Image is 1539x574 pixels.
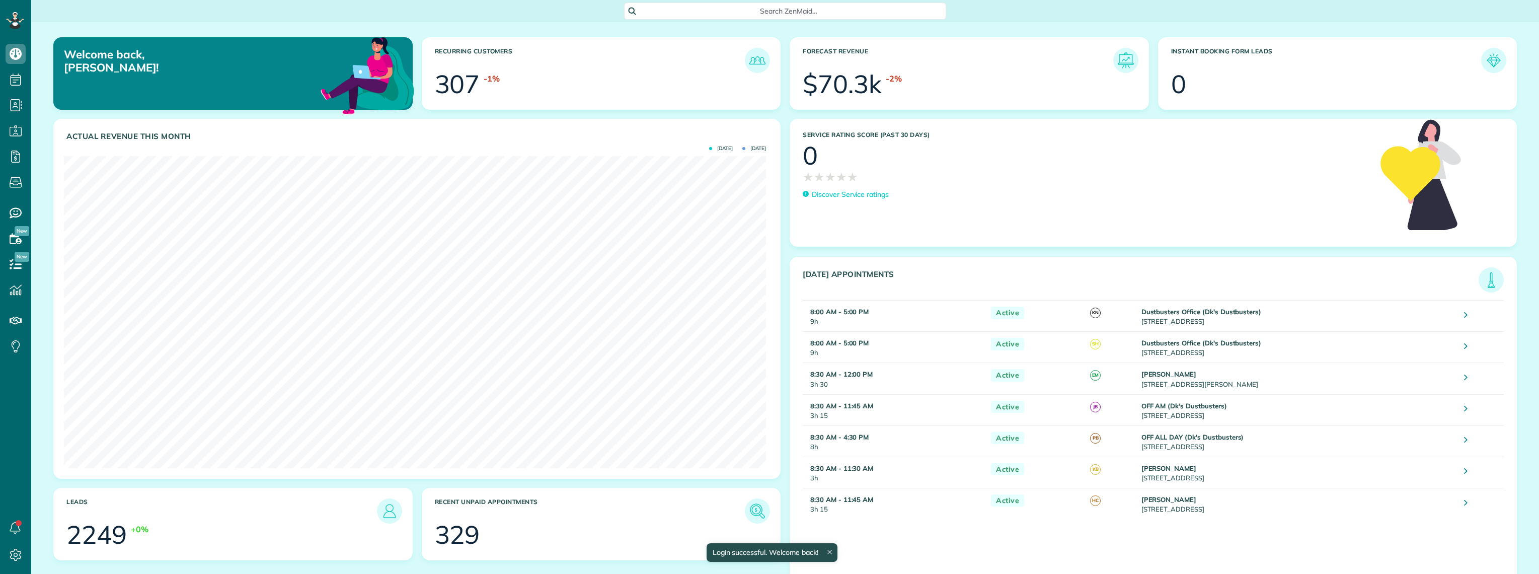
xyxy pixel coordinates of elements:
div: -1% [484,73,500,85]
img: icon_form_leads-04211a6a04a5b2264e4ee56bc0799ec3eb69b7e499cbb523a139df1d13a81ae0.png [1484,50,1504,70]
div: $70.3k [803,71,882,97]
span: HC [1090,495,1101,506]
span: ★ [836,168,847,186]
span: Active [991,307,1024,319]
h3: Leads [66,498,377,524]
strong: 8:30 AM - 11:45 AM [810,402,873,410]
td: 3h 15 [803,488,986,519]
span: KB [1090,464,1101,475]
span: ★ [814,168,825,186]
h3: Recurring Customers [435,48,745,73]
div: 329 [435,522,480,547]
td: 3h [803,457,986,488]
div: 307 [435,71,480,97]
td: [STREET_ADDRESS] [1139,488,1457,519]
div: +0% [131,524,148,535]
img: icon_unpaid_appointments-47b8ce3997adf2238b356f14209ab4cced10bd1f174958f3ca8f1d0dd7fffeee.png [747,501,767,521]
h3: Forecast Revenue [803,48,1113,73]
td: 3h 30 [803,363,986,394]
strong: 8:30 AM - 12:00 PM [810,370,873,378]
strong: Dustbusters Office (Dk's Dustbusters) [1141,308,1262,316]
strong: Dustbusters Office (Dk's Dustbusters) [1141,339,1262,347]
span: Active [991,369,1024,382]
span: New [15,226,29,236]
strong: [PERSON_NAME] [1141,495,1197,504]
td: 3h 15 [803,394,986,425]
span: ★ [825,168,836,186]
span: Active [991,494,1024,507]
div: 0 [803,143,818,168]
strong: 8:30 AM - 11:30 AM [810,464,873,472]
p: Welcome back, [PERSON_NAME]! [64,48,300,75]
img: icon_leads-1bed01f49abd5b7fead27621c3d59655bb73ed531f8eeb49469d10e621d6b896.png [379,501,400,521]
span: ★ [803,168,814,186]
td: [STREET_ADDRESS] [1139,301,1457,332]
strong: [PERSON_NAME] [1141,464,1197,472]
div: -2% [886,73,902,85]
h3: Actual Revenue this month [66,132,770,141]
img: icon_recurring_customers-cf858462ba22bcd05b5a5880d41d6543d210077de5bb9ebc9590e49fd87d84ed.png [747,50,767,70]
span: Active [991,463,1024,476]
td: [STREET_ADDRESS] [1139,394,1457,425]
strong: [PERSON_NAME] [1141,370,1197,378]
span: [DATE] [709,146,733,151]
span: [DATE] [742,146,766,151]
p: Discover Service ratings [812,189,889,200]
td: 9h [803,301,986,332]
span: EM [1090,370,1101,381]
strong: 8:00 AM - 5:00 PM [810,308,869,316]
a: Discover Service ratings [803,189,889,200]
img: icon_forecast_revenue-8c13a41c7ed35a8dcfafea3cbb826a0462acb37728057bba2d056411b612bbbe.png [1116,50,1136,70]
td: 8h [803,425,986,457]
img: dashboard_welcome-42a62b7d889689a78055ac9021e634bf52bae3f8056760290aed330b23ab8690.png [319,26,416,123]
strong: 8:30 AM - 11:45 AM [810,495,873,504]
strong: OFF ALL DAY (Dk's Dustbusters) [1141,433,1244,441]
strong: 8:30 AM - 4:30 PM [810,433,869,441]
h3: Service Rating score (past 30 days) [803,131,1370,138]
td: [STREET_ADDRESS][PERSON_NAME] [1139,363,1457,394]
strong: 8:00 AM - 5:00 PM [810,339,869,347]
span: ★ [847,168,858,186]
div: Login successful. Welcome back! [706,543,837,562]
strong: OFF AM (Dk's Dustbusters) [1141,402,1227,410]
span: KN [1090,308,1101,318]
span: Active [991,401,1024,413]
span: PB [1090,433,1101,444]
span: SH [1090,339,1101,349]
div: 0 [1171,71,1186,97]
span: JB [1090,402,1101,412]
span: Active [991,432,1024,445]
span: New [15,252,29,262]
td: 9h [803,332,986,363]
h3: Recent unpaid appointments [435,498,745,524]
h3: [DATE] Appointments [803,270,1479,293]
span: Active [991,338,1024,350]
td: [STREET_ADDRESS] [1139,457,1457,488]
td: [STREET_ADDRESS] [1139,332,1457,363]
div: 2249 [66,522,127,547]
img: icon_todays_appointments-901f7ab196bb0bea1936b74009e4eb5ffbc2d2711fa7634e0d609ed5ef32b18b.png [1481,270,1501,290]
h3: Instant Booking Form Leads [1171,48,1482,73]
td: [STREET_ADDRESS] [1139,425,1457,457]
